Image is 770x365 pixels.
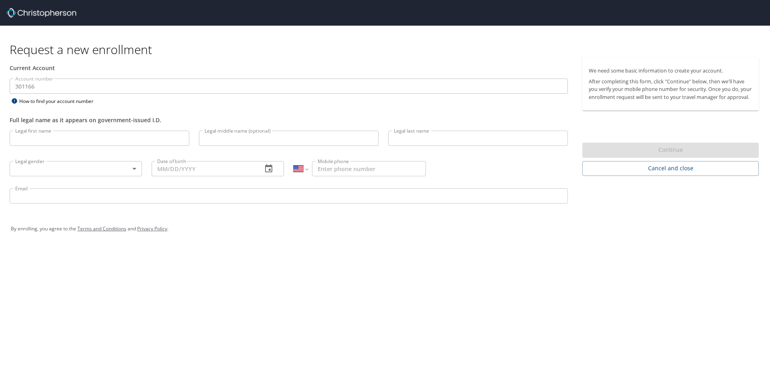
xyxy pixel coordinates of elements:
[137,225,167,232] a: Privacy Policy
[10,42,765,57] h1: Request a new enrollment
[10,96,110,106] div: How to find your account number
[312,161,426,176] input: Enter phone number
[589,78,752,101] p: After completing this form, click "Continue" below, then we'll have you verify your mobile phone ...
[582,161,759,176] button: Cancel and close
[589,67,752,75] p: We need some basic information to create your account.
[10,116,568,124] div: Full legal name as it appears on government-issued I.D.
[11,219,759,239] div: By enrolling, you agree to the and .
[10,64,568,72] div: Current Account
[77,225,126,232] a: Terms and Conditions
[10,161,142,176] div: ​
[589,163,752,173] span: Cancel and close
[6,8,76,18] img: cbt logo
[152,161,256,176] input: MM/DD/YYYY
